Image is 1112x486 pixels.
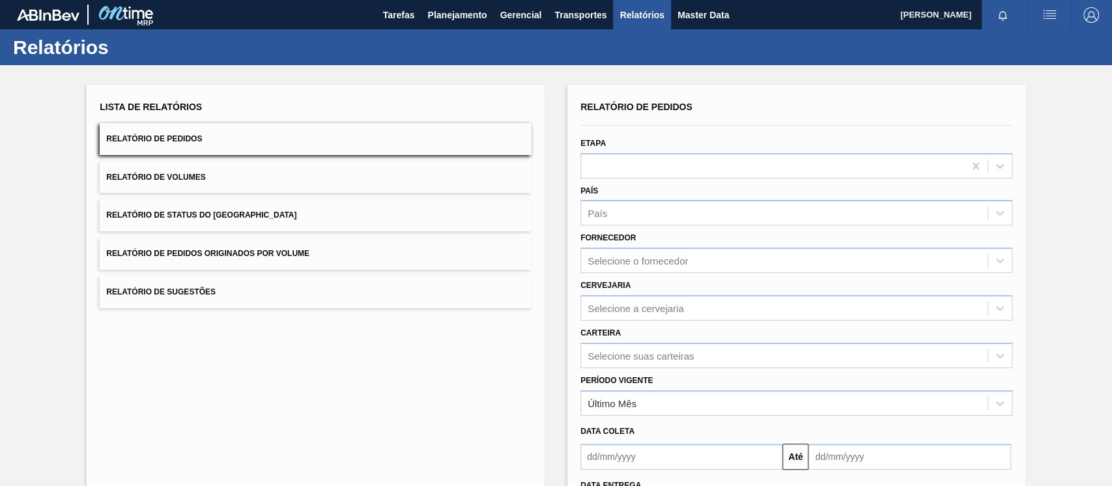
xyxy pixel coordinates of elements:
[100,276,532,308] button: Relatório de Sugestões
[1083,7,1099,23] img: Logout
[106,249,309,258] span: Relatório de Pedidos Originados por Volume
[808,444,1010,470] input: dd/mm/yyyy
[580,281,631,290] label: Cervejaria
[580,427,634,436] span: Data coleta
[580,102,692,112] span: Relatório de Pedidos
[106,210,296,220] span: Relatório de Status do [GEOGRAPHIC_DATA]
[580,233,636,242] label: Fornecedor
[100,162,532,193] button: Relatório de Volumes
[588,350,694,361] div: Selecione suas carteiras
[580,376,653,385] label: Período Vigente
[427,7,487,23] span: Planejamento
[383,7,415,23] span: Tarefas
[580,139,606,148] label: Etapa
[782,444,808,470] button: Até
[500,7,542,23] span: Gerencial
[106,173,205,182] span: Relatório de Volumes
[588,208,607,219] div: País
[982,6,1023,24] button: Notificações
[588,397,636,408] div: Último Mês
[1042,7,1057,23] img: userActions
[677,7,729,23] span: Master Data
[554,7,606,23] span: Transportes
[100,102,202,112] span: Lista de Relatórios
[100,199,532,231] button: Relatório de Status do [GEOGRAPHIC_DATA]
[588,255,688,266] div: Selecione o fornecedor
[580,444,782,470] input: dd/mm/yyyy
[106,134,202,143] span: Relatório de Pedidos
[13,40,244,55] h1: Relatórios
[100,123,532,155] button: Relatório de Pedidos
[17,9,79,21] img: TNhmsLtSVTkK8tSr43FrP2fwEKptu5GPRR3wAAAABJRU5ErkJggg==
[106,287,216,296] span: Relatório de Sugestões
[100,238,532,270] button: Relatório de Pedidos Originados por Volume
[588,302,684,313] div: Selecione a cervejaria
[580,186,598,195] label: País
[580,328,621,337] label: Carteira
[620,7,664,23] span: Relatórios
